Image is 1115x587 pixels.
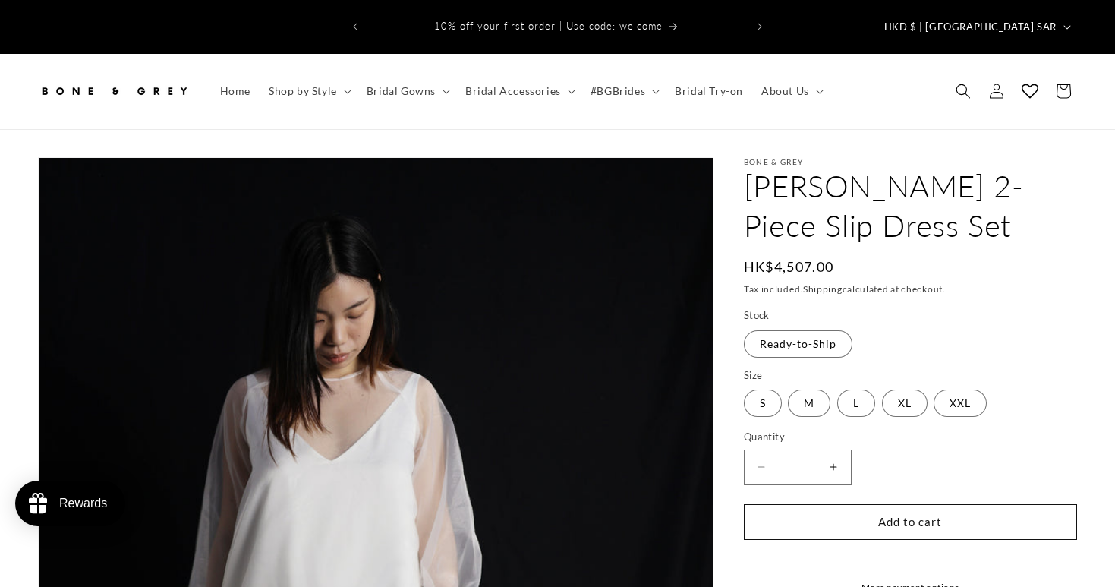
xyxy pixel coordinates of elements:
span: Shop by Style [269,84,337,98]
button: Add to cart [744,504,1077,540]
summary: #BGBrides [581,75,666,107]
legend: Stock [744,308,771,323]
label: M [788,390,830,417]
div: Tax included. calculated at checkout. [744,282,1077,297]
span: HKD $ | [GEOGRAPHIC_DATA] SAR [884,20,1057,35]
span: Bridal Accessories [465,84,561,98]
span: 10% off your first order | Use code: welcome [434,20,663,32]
h1: [PERSON_NAME] 2-Piece Slip Dress Set [744,166,1077,245]
div: Rewards [59,497,107,510]
span: Home [220,84,250,98]
button: Previous announcement [339,12,372,41]
label: Quantity [744,430,1077,445]
legend: Size [744,368,764,383]
a: Bridal Try-on [666,75,752,107]
label: XXL [934,390,987,417]
a: Bone and Grey Bridal [33,69,196,114]
a: Home [211,75,260,107]
summary: Search [946,74,980,108]
span: #BGBrides [591,84,645,98]
summary: Bridal Gowns [357,75,456,107]
span: Bridal Try-on [675,84,743,98]
label: Ready-to-Ship [744,330,852,358]
button: Next announcement [743,12,776,41]
span: About Us [761,84,809,98]
img: Bone and Grey Bridal [38,74,190,108]
label: L [837,390,875,417]
a: Shipping [803,283,843,295]
button: HKD $ | [GEOGRAPHIC_DATA] SAR [875,12,1077,41]
span: HK$4,507.00 [744,257,833,277]
span: Bridal Gowns [367,84,436,98]
summary: Shop by Style [260,75,357,107]
label: XL [882,390,928,417]
label: S [744,390,782,417]
summary: About Us [752,75,830,107]
summary: Bridal Accessories [456,75,581,107]
p: Bone & Grey [744,157,1077,166]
